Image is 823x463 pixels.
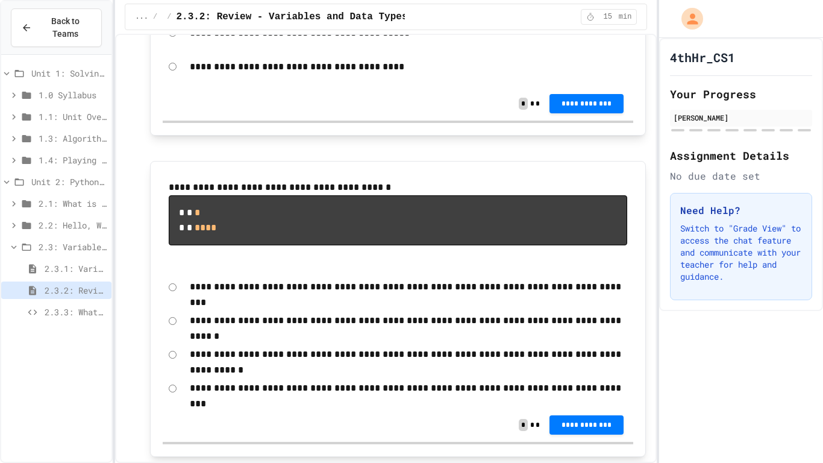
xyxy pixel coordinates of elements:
[680,222,802,283] p: Switch to "Grade View" to access the chat feature and communicate with your teacher for help and ...
[670,147,812,164] h2: Assignment Details
[674,112,809,123] div: [PERSON_NAME]
[176,10,407,24] span: 2.3.2: Review - Variables and Data Types
[39,197,107,210] span: 2.1: What is Code?
[39,132,107,145] span: 1.3: Algorithms - from Pseudocode to Flowcharts
[39,89,107,101] span: 1.0 Syllabus
[670,86,812,102] h2: Your Progress
[598,12,618,22] span: 15
[39,241,107,253] span: 2.3: Variables and Data Types
[670,49,735,66] h1: 4thHr_CS1
[39,154,107,166] span: 1.4: Playing Games
[11,8,102,47] button: Back to Teams
[670,169,812,183] div: No due date set
[31,175,107,188] span: Unit 2: Python Fundamentals
[39,15,92,40] span: Back to Teams
[669,5,706,33] div: My Account
[680,203,802,218] h3: Need Help?
[619,12,632,22] span: min
[31,67,107,80] span: Unit 1: Solving Problems in Computer Science
[167,12,171,22] span: /
[45,306,107,318] span: 2.3.3: What's the Type?
[45,262,107,275] span: 2.3.1: Variables and Data Types
[45,284,107,297] span: 2.3.2: Review - Variables and Data Types
[153,12,157,22] span: /
[39,219,107,231] span: 2.2: Hello, World!
[39,110,107,123] span: 1.1: Unit Overview
[135,12,148,22] span: ...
